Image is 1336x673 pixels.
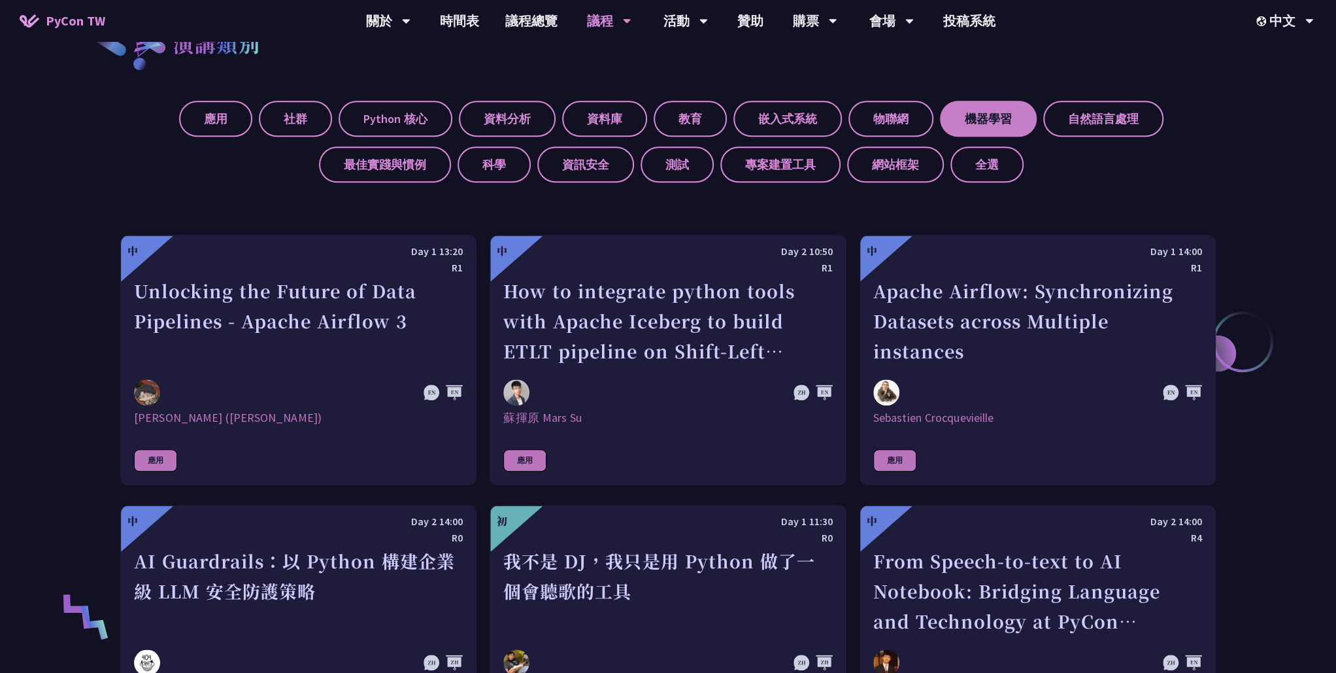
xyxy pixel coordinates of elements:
[503,379,529,406] img: 蘇揮原 Mars Su
[873,449,916,472] div: 應用
[120,18,173,68] img: heading-bullet
[873,379,899,406] img: Sebastien Crocquevieille
[873,530,1202,546] div: R4
[1043,101,1163,137] label: 自然語言處理
[873,260,1202,276] div: R1
[46,11,105,31] span: PyCon TW
[134,530,463,546] div: R0
[503,546,832,636] div: 我不是 DJ，我只是用 Python 做了一個會聽歌的工具
[134,379,160,406] img: 李唯 (Wei Lee)
[319,147,451,182] label: 最佳實踐與慣例
[873,546,1202,636] div: From Speech-to-text to AI Notebook: Bridging Language and Technology at PyCon [GEOGRAPHIC_DATA]
[562,101,647,137] label: 資料庫
[654,101,727,137] label: 教育
[134,243,463,260] div: Day 1 13:20
[950,147,1024,182] label: 全選
[459,101,556,137] label: 資料分析
[503,449,546,472] div: 應用
[503,530,832,546] div: R0
[873,410,1202,426] div: Sebastien Crocquevieille
[134,410,463,426] div: [PERSON_NAME] ([PERSON_NAME])
[127,513,138,529] div: 中
[720,147,841,182] label: 專案建置工具
[503,243,832,260] div: Day 2 10:50
[940,101,1037,137] label: 機器學習
[134,449,177,472] div: 應用
[20,14,39,27] img: Home icon of PyCon TW 2025
[847,147,944,182] label: 網站框架
[134,276,463,366] div: Unlocking the Future of Data Pipelines - Apache Airflow 3
[339,101,452,137] label: Python 核心
[259,101,332,137] label: 社群
[503,410,832,426] div: 蘇揮原 Mars Su
[497,243,507,259] div: 中
[503,260,832,276] div: R1
[873,276,1202,366] div: Apache Airflow: Synchronizing Datasets across Multiple instances
[867,243,877,259] div: 中
[127,243,138,259] div: 中
[7,5,118,37] a: PyCon TW
[134,546,463,636] div: AI Guardrails：以 Python 構建企業級 LLM 安全防護策略
[120,235,476,485] a: 中 Day 1 13:20 R1 Unlocking the Future of Data Pipelines - Apache Airflow 3 李唯 (Wei Lee) [PERSON_N...
[733,101,842,137] label: 嵌入式系統
[490,235,846,485] a: 中 Day 2 10:50 R1 How to integrate python tools with Apache Iceberg to build ETLT pipeline on Shif...
[497,513,507,529] div: 初
[537,147,634,182] label: 資訊安全
[860,235,1216,485] a: 中 Day 1 14:00 R1 Apache Airflow: Synchronizing Datasets across Multiple instances Sebastien Crocq...
[848,101,933,137] label: 物聯網
[1256,16,1269,26] img: Locale Icon
[873,513,1202,530] div: Day 2 14:00
[503,513,832,530] div: Day 1 11:30
[173,27,260,59] h2: 演講類別
[503,276,832,366] div: How to integrate python tools with Apache Iceberg to build ETLT pipeline on Shift-Left Architecture
[873,243,1202,260] div: Day 1 14:00
[867,513,877,529] div: 中
[134,260,463,276] div: R1
[641,147,714,182] label: 測試
[179,101,252,137] label: 應用
[458,147,531,182] label: 科學
[134,513,463,530] div: Day 2 14:00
